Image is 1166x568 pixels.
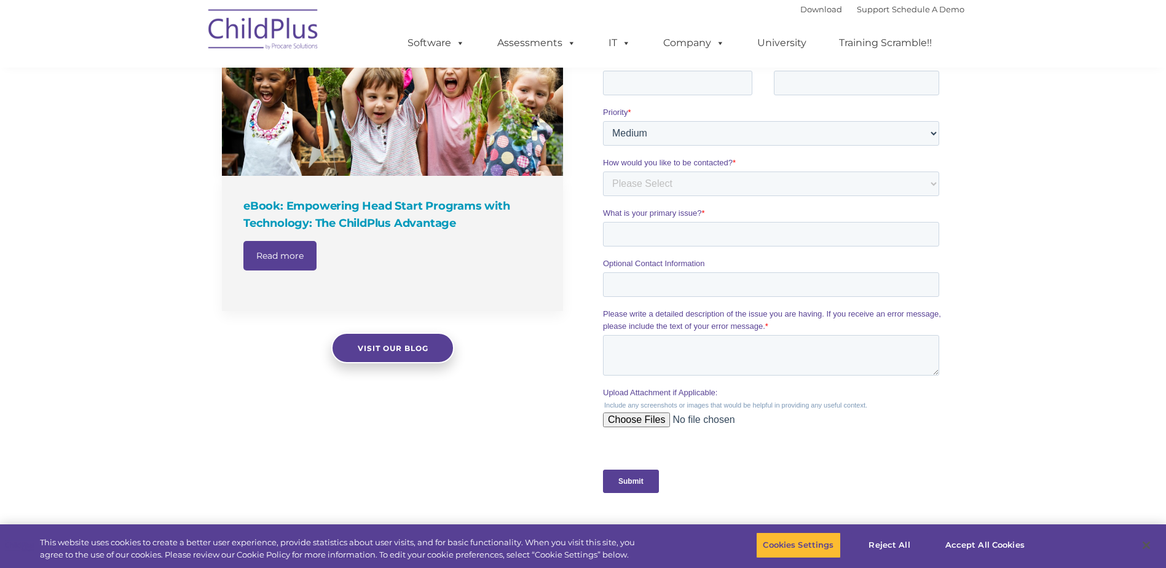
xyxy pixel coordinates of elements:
button: Accept All Cookies [939,532,1031,558]
a: Download [800,4,842,14]
font: | [800,4,964,14]
button: Cookies Settings [756,532,840,558]
a: Assessments [485,31,588,55]
h4: eBook: Empowering Head Start Programs with Technology: The ChildPlus Advantage [243,197,545,232]
a: University [745,31,819,55]
a: Visit our blog [331,333,454,363]
span: Visit our blog [357,344,428,353]
a: Company [651,31,737,55]
a: Support [857,4,889,14]
div: This website uses cookies to create a better user experience, provide statistics about user visit... [40,537,641,561]
img: ChildPlus by Procare Solutions [202,1,325,62]
a: Software [395,31,477,55]
a: Schedule A Demo [892,4,964,14]
a: IT [596,31,643,55]
a: Training Scramble!! [827,31,944,55]
button: Close [1133,532,1160,559]
button: Reject All [851,532,928,558]
a: Read more [243,241,317,270]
